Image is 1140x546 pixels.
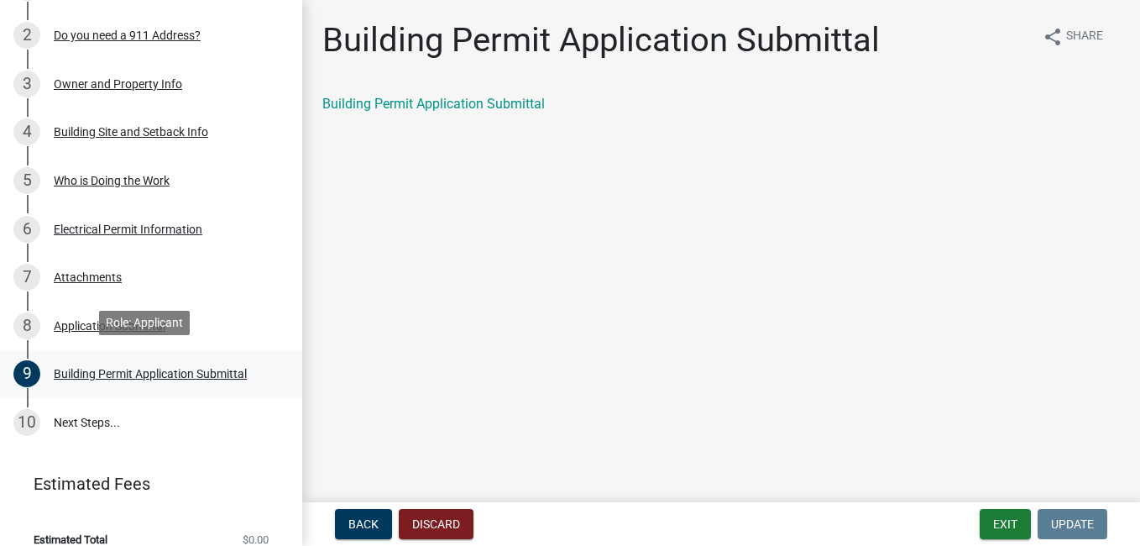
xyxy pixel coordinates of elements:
div: Electrical Permit Information [54,223,202,235]
div: Application Submittal [54,320,165,332]
div: 2 [13,22,40,49]
div: Building Permit Application Submittal [54,368,247,380]
span: $0.00 [243,534,269,545]
div: 6 [13,216,40,243]
a: Estimated Fees [13,467,275,501]
button: Update [1038,509,1107,539]
span: Back [348,517,379,531]
div: 8 [13,312,40,339]
span: Share [1066,27,1103,47]
i: share [1043,27,1063,47]
button: Back [335,509,392,539]
div: 3 [13,71,40,97]
div: Attachments [54,271,122,283]
div: 7 [13,264,40,291]
button: Exit [980,509,1031,539]
span: Update [1051,517,1094,531]
button: Discard [399,509,473,539]
div: 9 [13,360,40,387]
div: Building Site and Setback Info [54,126,208,138]
div: 4 [13,118,40,145]
div: Role: Applicant [99,311,190,335]
span: Estimated Total [34,534,107,545]
div: 10 [13,409,40,436]
h1: Building Permit Application Submittal [322,20,880,60]
div: Owner and Property Info [54,78,182,90]
button: shareShare [1029,20,1116,53]
div: Do you need a 911 Address? [54,29,201,41]
a: Building Permit Application Submittal [322,96,545,112]
div: 5 [13,167,40,194]
div: Who is Doing the Work [54,175,170,186]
